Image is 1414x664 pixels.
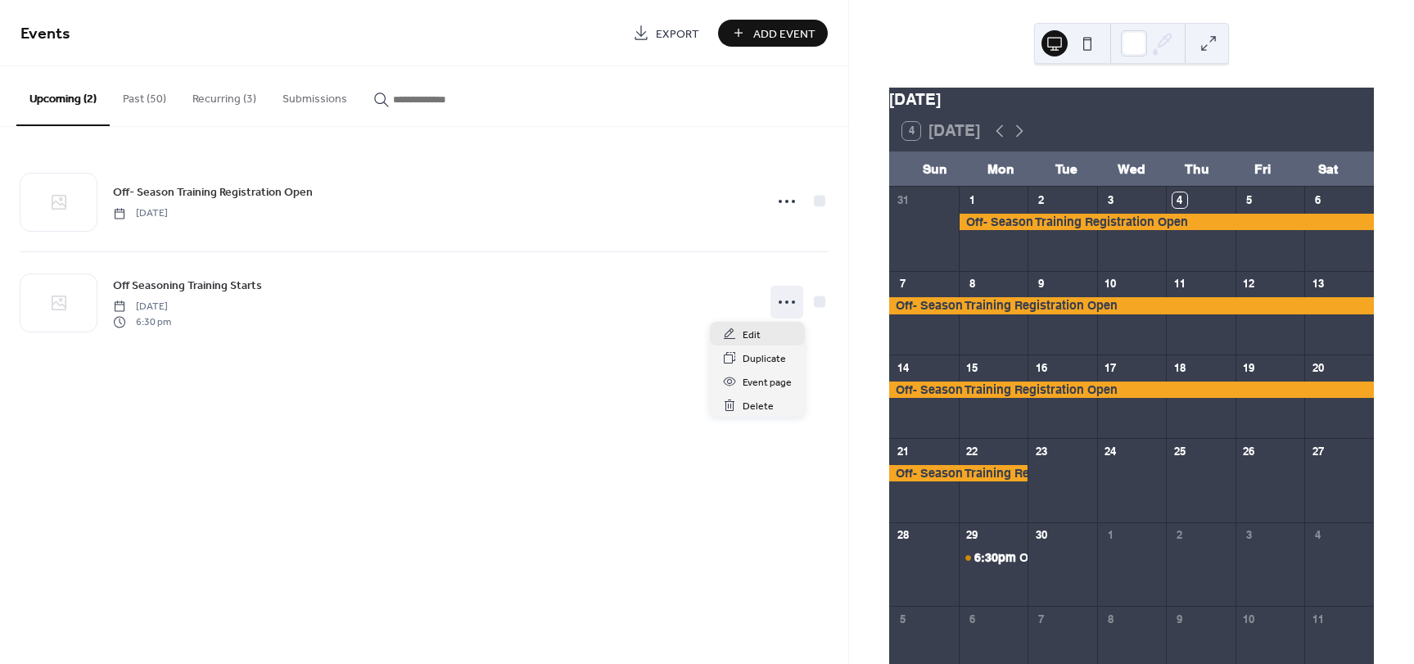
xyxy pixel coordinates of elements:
[965,277,979,291] div: 8
[743,327,761,344] span: Edit
[1311,612,1326,626] div: 11
[965,445,979,459] div: 22
[895,528,910,543] div: 28
[1241,360,1256,375] div: 19
[1230,151,1295,187] div: Fri
[16,66,110,126] button: Upcoming (2)
[20,18,70,50] span: Events
[959,214,1374,230] div: Off- Season Training Registration Open
[1033,192,1048,207] div: 2
[1033,612,1048,626] div: 7
[656,25,699,43] span: Export
[1172,528,1187,543] div: 2
[1019,549,1186,566] div: Off Seasoning Training Starts
[965,528,979,543] div: 29
[1033,277,1048,291] div: 9
[113,206,168,221] span: [DATE]
[1241,277,1256,291] div: 12
[1311,528,1326,543] div: 4
[968,151,1033,187] div: Mon
[113,300,171,314] span: [DATE]
[889,88,1374,111] div: [DATE]
[1311,360,1326,375] div: 20
[743,374,792,391] span: Event page
[113,278,262,295] span: Off Seasoning Training Starts
[1099,151,1164,187] div: Wed
[110,66,179,124] button: Past (50)
[1103,360,1118,375] div: 17
[895,445,910,459] div: 21
[113,276,262,295] a: Off Seasoning Training Starts
[1172,612,1187,626] div: 9
[1033,360,1048,375] div: 16
[1103,277,1118,291] div: 10
[1172,277,1187,291] div: 11
[113,314,171,329] span: 6:30 pm
[889,382,1374,398] div: Off- Season Training Registration Open
[895,192,910,207] div: 31
[743,350,786,368] span: Duplicate
[895,360,910,375] div: 14
[889,297,1374,314] div: Off- Season Training Registration Open
[113,184,313,201] span: Off- Season Training Registration Open
[1172,360,1187,375] div: 18
[895,612,910,626] div: 5
[1172,445,1187,459] div: 25
[895,277,910,291] div: 7
[965,192,979,207] div: 1
[974,549,1019,566] span: 6:30pm
[1241,612,1256,626] div: 10
[1311,277,1326,291] div: 13
[269,66,360,124] button: Submissions
[753,25,815,43] span: Add Event
[1103,192,1118,207] div: 3
[889,465,1028,481] div: Off- Season Training Registration Open
[1172,192,1187,207] div: 4
[965,360,979,375] div: 15
[718,20,828,47] button: Add Event
[1033,151,1099,187] div: Tue
[1311,445,1326,459] div: 27
[1033,445,1048,459] div: 23
[1033,528,1048,543] div: 30
[1103,612,1118,626] div: 8
[902,151,968,187] div: Sun
[959,549,1028,566] div: Off Seasoning Training Starts
[1103,528,1118,543] div: 1
[1241,192,1256,207] div: 5
[743,398,774,415] span: Delete
[1241,528,1256,543] div: 3
[113,183,313,201] a: Off- Season Training Registration Open
[1103,445,1118,459] div: 24
[1311,192,1326,207] div: 6
[1164,151,1230,187] div: Thu
[621,20,712,47] a: Export
[1295,151,1361,187] div: Sat
[1241,445,1256,459] div: 26
[965,612,979,626] div: 6
[179,66,269,124] button: Recurring (3)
